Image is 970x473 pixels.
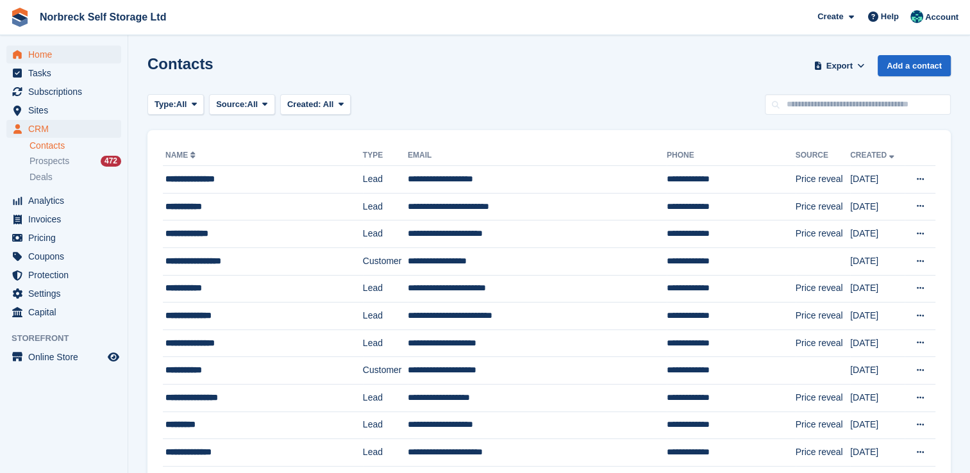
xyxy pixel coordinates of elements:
[796,193,850,220] td: Price reveal
[28,83,105,101] span: Subscriptions
[35,6,171,28] a: Norbreck Self Storage Ltd
[826,60,853,72] span: Export
[796,329,850,357] td: Price reveal
[850,220,905,248] td: [DATE]
[28,348,105,366] span: Online Store
[147,55,213,72] h1: Contacts
[6,192,121,210] a: menu
[796,220,850,248] td: Price reveal
[10,8,29,27] img: stora-icon-8386f47178a22dfd0bd8f6a31ec36ba5ce8667c1dd55bd0f319d3a0aa187defe.svg
[363,220,408,248] td: Lead
[910,10,923,23] img: Sally King
[29,155,69,167] span: Prospects
[287,99,321,109] span: Created:
[817,10,843,23] span: Create
[12,332,128,345] span: Storefront
[6,348,121,366] a: menu
[6,64,121,82] a: menu
[667,145,796,166] th: Phone
[6,210,121,228] a: menu
[363,357,408,385] td: Customer
[363,329,408,357] td: Lead
[28,266,105,284] span: Protection
[29,154,121,168] a: Prospects 472
[363,384,408,411] td: Lead
[850,357,905,385] td: [DATE]
[363,275,408,303] td: Lead
[363,303,408,330] td: Lead
[6,229,121,247] a: menu
[6,285,121,303] a: menu
[6,101,121,119] a: menu
[850,151,897,160] a: Created
[850,439,905,467] td: [DATE]
[408,145,667,166] th: Email
[796,384,850,411] td: Price reveal
[796,275,850,303] td: Price reveal
[323,99,334,109] span: All
[850,411,905,439] td: [DATE]
[363,411,408,439] td: Lead
[850,303,905,330] td: [DATE]
[106,349,121,365] a: Preview store
[165,151,198,160] a: Name
[28,210,105,228] span: Invoices
[28,120,105,138] span: CRM
[363,166,408,194] td: Lead
[28,64,105,82] span: Tasks
[363,193,408,220] td: Lead
[881,10,899,23] span: Help
[796,411,850,439] td: Price reveal
[28,285,105,303] span: Settings
[6,247,121,265] a: menu
[850,275,905,303] td: [DATE]
[28,247,105,265] span: Coupons
[28,101,105,119] span: Sites
[28,303,105,321] span: Capital
[796,166,850,194] td: Price reveal
[6,120,121,138] a: menu
[878,55,951,76] a: Add a contact
[363,145,408,166] th: Type
[811,55,867,76] button: Export
[147,94,204,115] button: Type: All
[28,46,105,63] span: Home
[850,329,905,357] td: [DATE]
[247,98,258,111] span: All
[363,247,408,275] td: Customer
[6,83,121,101] a: menu
[796,303,850,330] td: Price reveal
[850,247,905,275] td: [DATE]
[101,156,121,167] div: 472
[216,98,247,111] span: Source:
[796,439,850,467] td: Price reveal
[925,11,958,24] span: Account
[6,46,121,63] a: menu
[29,140,121,152] a: Contacts
[209,94,275,115] button: Source: All
[850,166,905,194] td: [DATE]
[28,229,105,247] span: Pricing
[29,171,53,183] span: Deals
[6,303,121,321] a: menu
[29,170,121,184] a: Deals
[280,94,351,115] button: Created: All
[850,193,905,220] td: [DATE]
[176,98,187,111] span: All
[796,145,850,166] th: Source
[28,192,105,210] span: Analytics
[155,98,176,111] span: Type:
[6,266,121,284] a: menu
[850,384,905,411] td: [DATE]
[363,439,408,467] td: Lead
